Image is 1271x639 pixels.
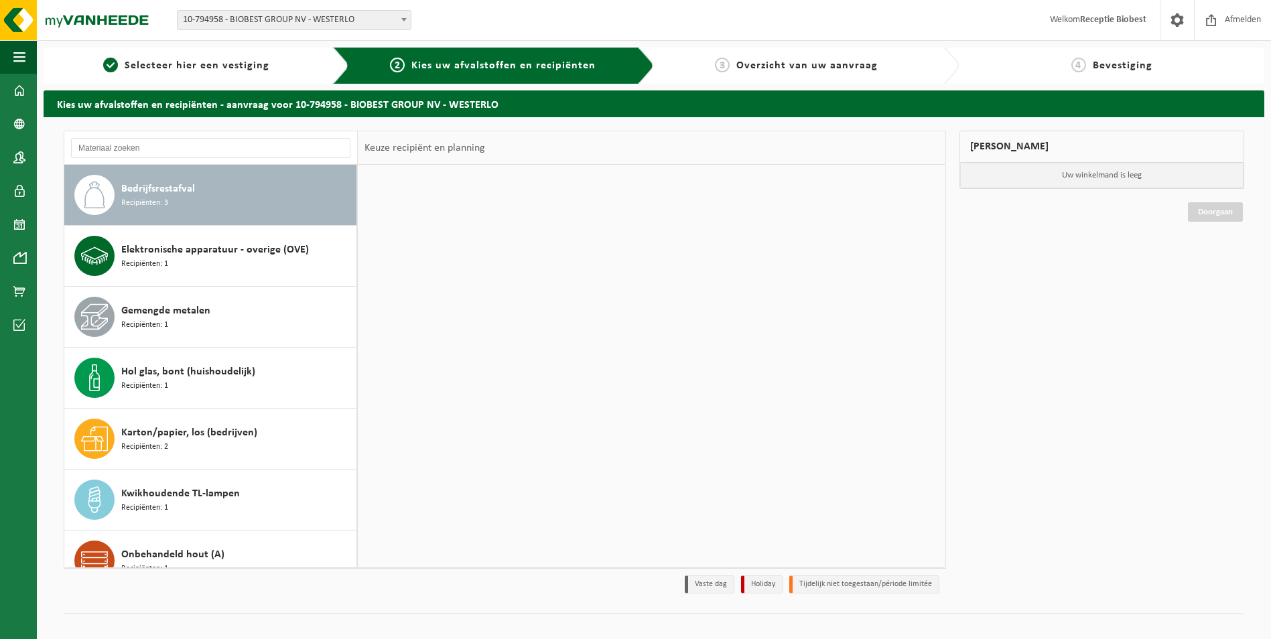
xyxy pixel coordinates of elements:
[121,547,224,563] span: Onbehandeld hout (A)
[959,131,1245,163] div: [PERSON_NAME]
[121,425,257,441] span: Karton/papier, los (bedrijven)
[1080,15,1146,25] strong: Receptie Biobest
[960,163,1244,188] p: Uw winkelmand is leeg
[64,348,357,409] button: Hol glas, bont (huishoudelijk) Recipiënten: 1
[44,90,1264,117] h2: Kies uw afvalstoffen en recipiënten - aanvraag voor 10-794958 - BIOBEST GROUP NV - WESTERLO
[64,530,357,591] button: Onbehandeld hout (A) Recipiënten: 1
[64,409,357,470] button: Karton/papier, los (bedrijven) Recipiënten: 2
[121,181,195,197] span: Bedrijfsrestafval
[1071,58,1086,72] span: 4
[121,563,168,575] span: Recipiënten: 1
[121,486,240,502] span: Kwikhoudende TL-lampen
[121,364,255,380] span: Hol glas, bont (huishoudelijk)
[64,287,357,348] button: Gemengde metalen Recipiënten: 1
[64,470,357,530] button: Kwikhoudende TL-lampen Recipiënten: 1
[789,575,939,593] li: Tijdelijk niet toegestaan/période limitée
[121,441,168,453] span: Recipiënten: 2
[125,60,269,71] span: Selecteer hier een vestiging
[121,197,168,210] span: Recipiënten: 3
[103,58,118,72] span: 1
[121,258,168,271] span: Recipiënten: 1
[121,319,168,332] span: Recipiënten: 1
[715,58,730,72] span: 3
[1188,202,1243,222] a: Doorgaan
[121,380,168,393] span: Recipiënten: 1
[736,60,878,71] span: Overzicht van uw aanvraag
[121,502,168,514] span: Recipiënten: 1
[177,10,411,30] span: 10-794958 - BIOBEST GROUP NV - WESTERLO
[741,575,783,593] li: Holiday
[178,11,411,29] span: 10-794958 - BIOBEST GROUP NV - WESTERLO
[390,58,405,72] span: 2
[358,131,492,165] div: Keuze recipiënt en planning
[411,60,596,71] span: Kies uw afvalstoffen en recipiënten
[1093,60,1152,71] span: Bevestiging
[121,242,309,258] span: Elektronische apparatuur - overige (OVE)
[685,575,734,593] li: Vaste dag
[121,303,210,319] span: Gemengde metalen
[64,226,357,287] button: Elektronische apparatuur - overige (OVE) Recipiënten: 1
[71,138,350,158] input: Materiaal zoeken
[50,58,322,74] a: 1Selecteer hier een vestiging
[64,165,357,226] button: Bedrijfsrestafval Recipiënten: 3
